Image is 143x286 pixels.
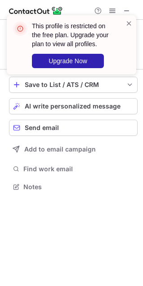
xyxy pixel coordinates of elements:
[32,54,104,68] button: Upgrade Now
[9,120,138,136] button: Send email
[9,181,138,193] button: Notes
[9,5,63,16] img: ContactOut v5.3.10
[23,165,134,173] span: Find work email
[25,103,121,110] span: AI write personalized message
[49,57,87,65] span: Upgrade Now
[9,163,138,175] button: Find work email
[24,146,96,153] span: Add to email campaign
[32,22,115,48] header: This profile is restricted on the free plan. Upgrade your plan to view all profiles.
[25,124,59,131] span: Send email
[9,141,138,157] button: Add to email campaign
[9,98,138,114] button: AI write personalized message
[23,183,134,191] span: Notes
[13,22,27,36] img: error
